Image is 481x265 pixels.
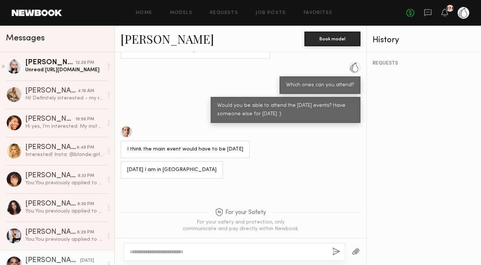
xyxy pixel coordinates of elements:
[286,81,354,90] div: Which ones can you attend?
[127,145,243,154] div: I think the main event would have to be [DATE]
[25,144,77,151] div: [PERSON_NAME]
[373,36,475,44] div: History
[136,11,152,15] a: Home
[25,257,80,264] div: [PERSON_NAME]
[25,66,103,73] div: Unread: [URL][DOMAIN_NAME]
[25,229,77,236] div: [PERSON_NAME]
[25,236,103,243] div: You: You previously applied to a job, we sell our Chlorophyll Water at [PERSON_NAME] in [GEOGRAPH...
[75,116,94,123] div: 10:50 PM
[25,123,103,130] div: Hi yes, I’m interested. My instagram is @[DOMAIN_NAME]
[25,208,103,215] div: You: You previously applied to a job, we sell our Chlorophyll Water at [PERSON_NAME] in [GEOGRAPH...
[25,151,103,158] div: Interested! Insta: @blonde.girlyy
[25,200,77,208] div: [PERSON_NAME]
[6,34,45,43] span: Messages
[78,88,94,95] div: 4:10 AM
[304,35,360,41] a: Book model
[25,179,103,186] div: You: You previously applied to a job, we sell our Chlorophyll Water at [PERSON_NAME] in [GEOGRAPH...
[121,31,214,47] a: [PERSON_NAME]
[25,95,103,102] div: Hi! Definitely interested - my rates are typically a bit higher. Does $300 work? My Instagram is ...
[182,219,299,232] div: For your safety and protection, only communicate and pay directly within Newbook
[75,59,94,66] div: 12:29 PM
[210,11,238,15] a: Requests
[25,116,75,123] div: [PERSON_NAME]
[77,229,94,236] div: 8:29 PM
[78,173,94,179] div: 8:33 PM
[77,144,94,151] div: 8:40 PM
[446,7,454,11] div: 278
[215,208,266,217] span: For your Safety
[25,59,75,66] div: [PERSON_NAME]
[373,61,475,66] div: REQUESTS
[304,11,333,15] a: Favorites
[77,201,94,208] div: 8:30 PM
[256,11,286,15] a: Job Posts
[170,11,192,15] a: Models
[127,166,217,174] div: [DATE] I am in [GEOGRAPHIC_DATA]
[304,32,360,46] button: Book model
[80,257,94,264] div: [DATE]
[25,172,78,179] div: [PERSON_NAME]
[25,87,78,95] div: [PERSON_NAME]
[217,102,354,119] div: Would you be able to attend the [DATE] events? Have someone else for [DATE] :)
